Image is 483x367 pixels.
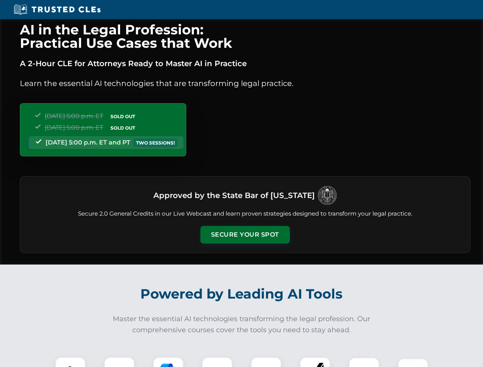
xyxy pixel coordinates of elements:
p: A 2-Hour CLE for Attorneys Ready to Master AI in Practice [20,57,470,70]
img: Trusted CLEs [11,4,103,15]
p: Secure 2.0 General Credits in our Live Webcast and learn proven strategies designed to transform ... [29,209,461,218]
span: SOLD OUT [108,112,138,120]
img: Logo [318,186,337,205]
p: Learn the essential AI technologies that are transforming legal practice. [20,77,470,89]
h2: Powered by Leading AI Tools [30,281,454,307]
span: [DATE] 5:00 p.m. ET [45,124,103,131]
button: Secure Your Spot [200,226,290,244]
p: Master the essential AI technologies transforming the legal profession. Our comprehensive courses... [108,313,376,336]
span: [DATE] 5:00 p.m. ET [45,112,103,120]
h3: Approved by the State Bar of [US_STATE] [153,188,315,202]
span: SOLD OUT [108,124,138,132]
h1: AI in the Legal Profession: Practical Use Cases that Work [20,23,470,50]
